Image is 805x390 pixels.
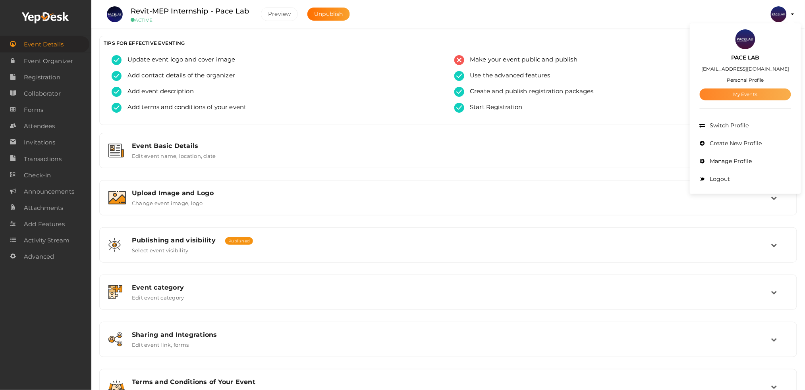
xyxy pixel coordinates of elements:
[24,134,56,150] span: Invitations
[131,6,249,17] label: Revit-MEP Internship - Pace Lab
[132,197,203,206] label: Change event image, logo
[314,10,343,17] span: Unpublish
[112,87,122,97] img: tick-success.svg
[736,29,755,49] img: ACg8ocL0kAMv6lbQGkAvZffMI2AGMQOEcunBVH5P4FVoqBXGP4BOzjY=s100
[112,103,122,113] img: tick-success.svg
[771,6,787,22] img: ACg8ocL0kAMv6lbQGkAvZffMI2AGMQOEcunBVH5P4FVoqBXGP4BOzjY=s100
[122,103,246,113] span: Add terms and conditions of your event
[24,69,60,85] span: Registration
[122,55,236,65] span: Update event logo and cover image
[132,331,771,338] div: Sharing and Integrations
[708,175,730,183] span: Logout
[122,71,235,81] span: Add contact details of the organizer
[132,142,771,150] div: Event Basic Details
[24,249,54,265] span: Advanced
[464,103,523,113] span: Start Registration
[132,244,189,254] label: Select event visibility
[108,238,121,252] img: shared-vision.svg
[132,189,771,197] div: Upload Image and Logo
[708,122,749,129] span: Switch Profile
[132,150,216,159] label: Edit event name, location, date
[104,248,793,255] a: Publishing and visibility Published Select event visibility
[464,71,551,81] span: Use the advanced features
[108,285,122,299] img: category.svg
[307,8,349,21] button: Unpublish
[464,87,594,97] span: Create and publish registration packages
[700,88,791,100] a: My Events
[132,291,184,301] label: Edit event category
[454,87,464,97] img: tick-success.svg
[108,332,122,346] img: sharing.svg
[24,53,73,69] span: Event Organizer
[24,184,74,200] span: Announcements
[24,86,61,102] span: Collaborator
[454,103,464,113] img: tick-success.svg
[464,55,578,65] span: Make your event public and publish
[131,17,249,23] small: ACTIVE
[112,55,122,65] img: tick-success.svg
[132,284,771,291] div: Event category
[104,295,793,302] a: Event category Edit event category
[24,216,65,232] span: Add Features
[708,158,752,165] span: Manage Profile
[24,151,62,167] span: Transactions
[702,64,790,73] label: [EMAIL_ADDRESS][DOMAIN_NAME]
[112,71,122,81] img: tick-success.svg
[24,118,55,134] span: Attendees
[107,6,123,22] img: KVYUXRDP_small.png
[24,167,51,183] span: Check-in
[727,77,764,83] small: Personal Profile
[132,378,771,386] div: Terms and Conditions of Your Event
[24,37,64,52] span: Event Details
[708,140,762,147] span: Create New Profile
[104,200,793,208] a: Upload Image and Logo Change event image, logo
[24,232,69,248] span: Activity Stream
[24,200,64,216] span: Attachments
[454,71,464,81] img: tick-success.svg
[132,236,216,244] span: Publishing and visibility
[122,87,194,97] span: Add event description
[24,102,43,118] span: Forms
[104,153,793,161] a: Event Basic Details Edit event name, location, date
[732,53,760,62] label: PACE LAB
[108,144,124,158] img: event-details.svg
[454,55,464,65] img: error.svg
[132,338,189,348] label: Edit event link, forms
[225,237,253,245] span: Published
[108,191,126,205] img: image.svg
[104,40,793,46] h3: TIPS FOR EFFECTIVE EVENTING
[261,7,298,21] button: Preview
[104,342,793,350] a: Sharing and Integrations Edit event link, forms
